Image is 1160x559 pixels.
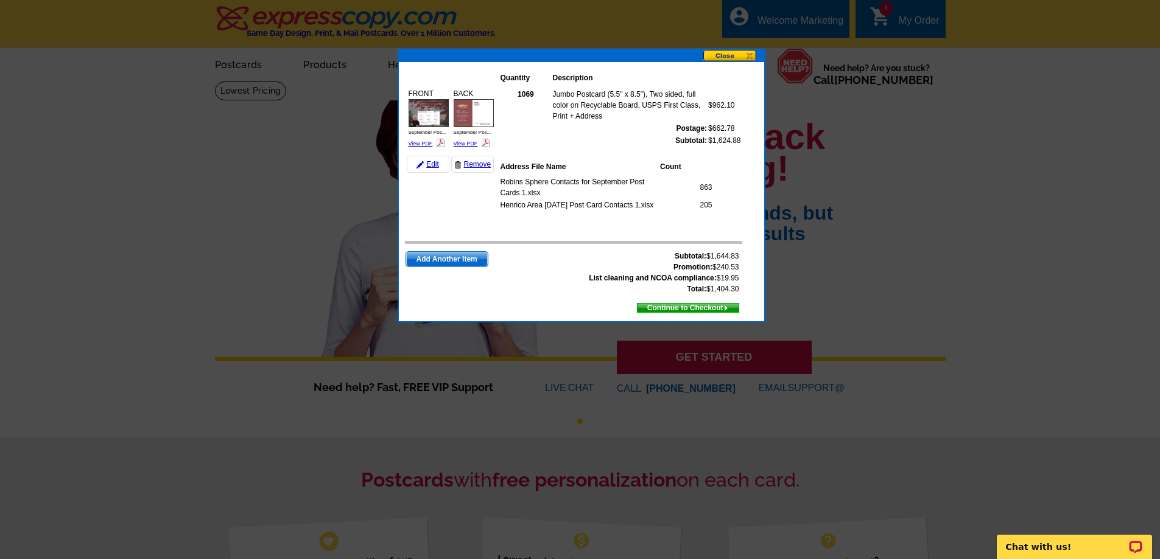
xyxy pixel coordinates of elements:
td: $1,624.88 [708,134,741,147]
div: FRONT [407,86,451,151]
img: small-thumb.jpg [409,99,449,127]
td: Henrico Area [DATE] Post Card Contacts 1.xlsx [500,199,666,211]
a: Remove [451,156,494,173]
strong: List cleaning and NCOA compliance: [589,274,717,282]
span: $1,644.83 $240.53 $19.95 $1,404.30 [589,251,739,294]
a: View PDF [409,141,433,147]
span: Continue to Checkout [638,301,739,314]
th: Count [659,161,712,173]
img: small-thumb.jpg [454,99,494,127]
th: Address File Name [500,161,660,173]
strong: Subtotal: [675,252,706,260]
strong: Total: [687,285,706,293]
img: trashcan-icon.gif [454,161,462,168]
td: Robins Sphere Contacts for September Post Cards 1.xlsx [500,176,666,199]
span: September Pos... [454,130,491,135]
span: Add Another Item [406,252,488,266]
a: Add Another Item [406,251,488,267]
img: button-next-arrow-white.png [723,305,729,311]
td: $662.78 [708,122,741,134]
td: $962.10 [708,88,741,122]
img: pencil-icon.gif [417,161,424,168]
a: View PDF [454,141,478,147]
td: 205 [666,199,713,211]
a: Edit [407,156,449,173]
th: Quantity [500,72,552,84]
td: Jumbo Postcard (5.5" x 8.5"), Two sided, full color on Recyclable Board, USPS First Class, Print ... [552,88,708,122]
a: Continue to Checkout [637,303,739,313]
strong: 1069 [518,90,534,99]
strong: Subtotal: [675,136,707,145]
td: 863 [666,176,713,199]
strong: Postage: [676,124,707,133]
img: pdf_logo.png [481,138,490,147]
span: September Pos... [409,130,446,135]
iframe: LiveChat chat widget [989,521,1160,559]
strong: Promotion: [673,263,712,271]
img: pdf_logo.png [436,138,445,147]
div: BACK [452,86,496,151]
th: Description [552,72,708,84]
